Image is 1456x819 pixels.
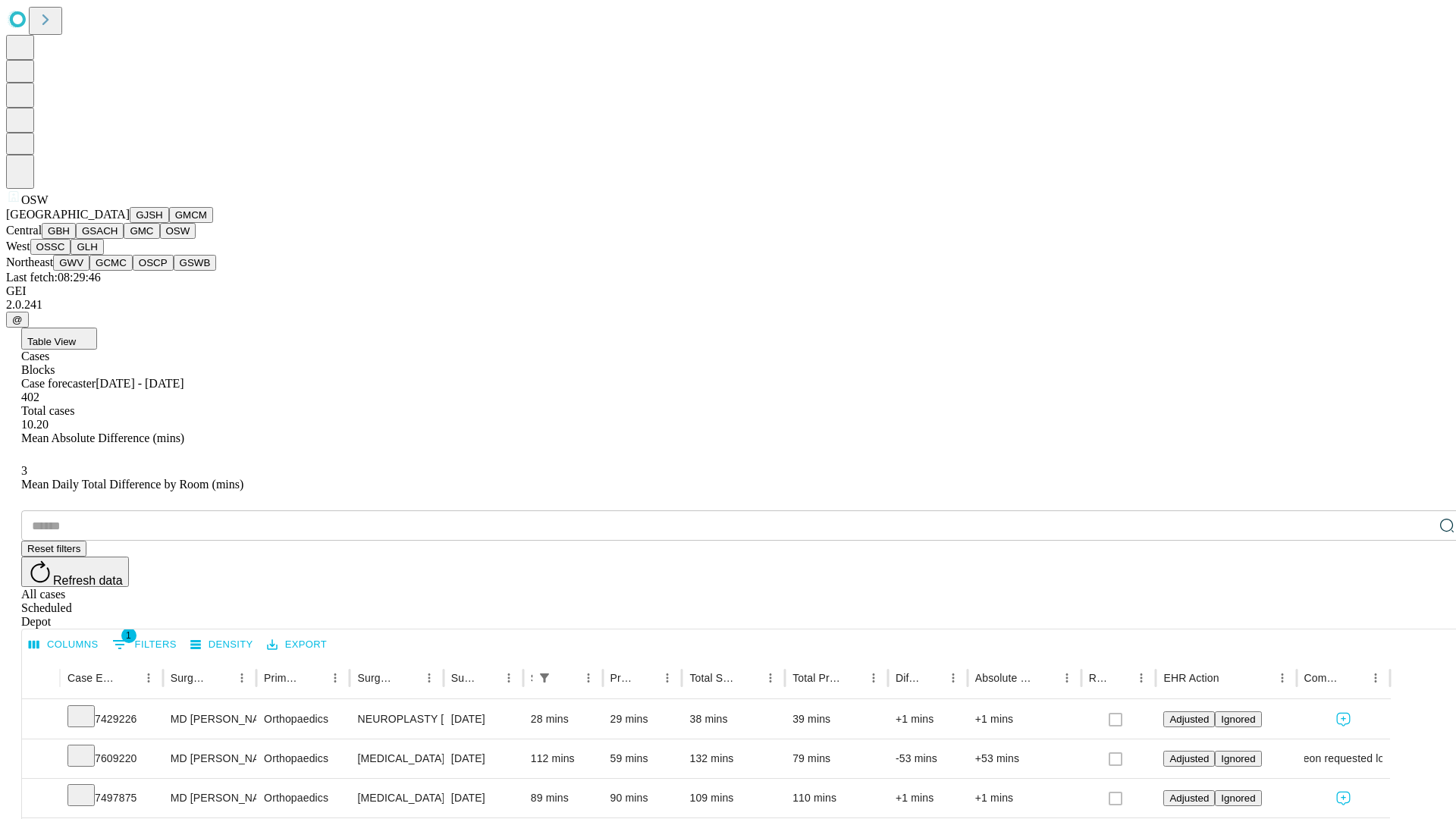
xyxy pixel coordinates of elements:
[21,557,129,587] button: Refresh data
[117,667,138,689] button: Sort
[1221,792,1255,804] span: Ignored
[792,779,880,817] div: 110 mins
[635,667,657,689] button: Sort
[1365,667,1386,689] button: Menu
[210,667,231,689] button: Sort
[42,223,76,239] button: GBH
[121,628,136,643] span: 1
[171,672,209,684] div: Surgeon Name
[1169,792,1209,804] span: Adjusted
[6,298,1450,312] div: 2.0.241
[1109,667,1131,689] button: Sort
[6,256,53,268] span: Northeast
[760,667,781,689] button: Menu
[21,404,74,417] span: Total cases
[6,271,101,284] span: Last fetch: 08:29:46
[108,632,180,657] button: Show filters
[357,700,435,739] div: NEUROPLASTY [MEDICAL_DATA] AT [GEOGRAPHIC_DATA]
[531,779,595,817] div: 89 mins
[557,667,578,689] button: Sort
[263,633,331,657] button: Export
[21,541,86,557] button: Reset filters
[264,672,302,684] div: Primary Service
[21,391,39,403] span: 402
[1163,711,1215,727] button: Adjusted
[792,672,840,684] div: Total Predicted Duration
[419,667,440,689] button: Menu
[30,786,52,812] button: Expand
[21,418,49,431] span: 10.20
[451,700,516,739] div: [DATE]
[231,667,253,689] button: Menu
[792,700,880,739] div: 39 mins
[303,667,325,689] button: Sort
[896,739,960,778] div: -53 mins
[1131,667,1152,689] button: Menu
[138,667,159,689] button: Menu
[534,667,555,689] div: 1 active filter
[498,667,519,689] button: Menu
[792,739,880,778] div: 79 mins
[1169,714,1209,725] span: Adjusted
[325,667,346,689] button: Menu
[264,739,342,778] div: Orthopaedics
[1163,672,1219,684] div: EHR Action
[739,667,760,689] button: Sort
[863,667,884,689] button: Menu
[21,464,27,477] span: 3
[160,223,196,239] button: OSW
[6,240,30,253] span: West
[264,779,342,817] div: Orthopaedics
[21,193,49,206] span: OSW
[689,672,737,684] div: Total Scheduled Duration
[21,328,97,350] button: Table View
[53,574,123,587] span: Refresh data
[1163,790,1215,806] button: Adjusted
[169,207,213,223] button: GMCM
[6,224,42,237] span: Central
[67,779,155,817] div: 7497875
[89,255,133,271] button: GCMC
[1215,711,1261,727] button: Ignored
[171,779,249,817] div: MD [PERSON_NAME] C [PERSON_NAME]
[610,700,675,739] div: 29 mins
[578,667,599,689] button: Menu
[531,739,595,778] div: 112 mins
[171,700,249,739] div: MD [PERSON_NAME] C [PERSON_NAME]
[12,314,23,325] span: @
[1344,667,1365,689] button: Sort
[451,779,516,817] div: [DATE]
[842,667,863,689] button: Sort
[610,779,675,817] div: 90 mins
[76,223,124,239] button: GSACH
[1215,790,1261,806] button: Ignored
[689,779,777,817] div: 109 mins
[67,739,155,778] div: 7609220
[171,739,249,778] div: MD [PERSON_NAME] C [PERSON_NAME]
[357,739,435,778] div: [MEDICAL_DATA] PALMAR OPEN PARTIAL
[67,700,155,739] div: 7429226
[21,377,96,390] span: Case forecaster
[6,312,29,328] button: @
[1035,667,1056,689] button: Sort
[657,667,678,689] button: Menu
[610,672,635,684] div: Predicted In Room Duration
[67,672,115,684] div: Case Epic Id
[975,672,1034,684] div: Absolute Difference
[1272,667,1293,689] button: Menu
[975,739,1074,778] div: +53 mins
[896,672,920,684] div: Difference
[451,739,516,778] div: [DATE]
[174,255,217,271] button: GSWB
[6,208,130,221] span: [GEOGRAPHIC_DATA]
[1280,739,1406,778] span: Surgeon requested longer
[124,223,159,239] button: GMC
[264,700,342,739] div: Orthopaedics
[1221,714,1255,725] span: Ignored
[975,700,1074,739] div: +1 mins
[531,672,532,684] div: Scheduled In Room Duration
[689,739,777,778] div: 132 mins
[1169,753,1209,764] span: Adjusted
[1056,667,1078,689] button: Menu
[534,667,555,689] button: Show filters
